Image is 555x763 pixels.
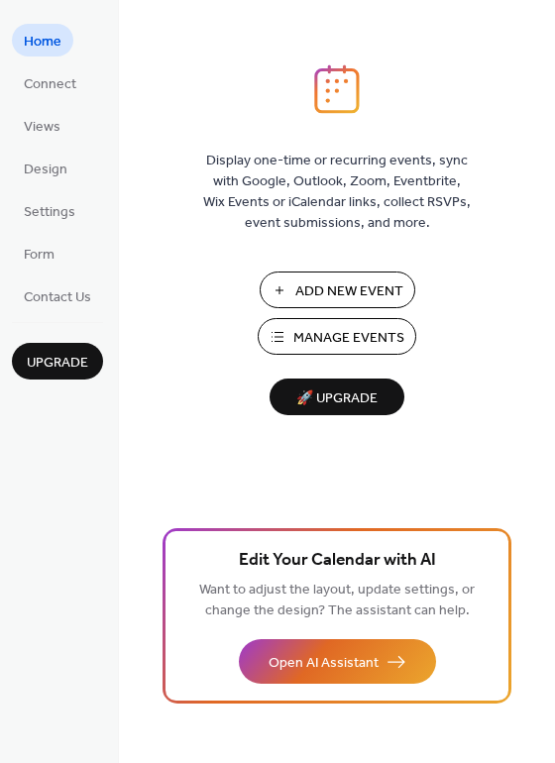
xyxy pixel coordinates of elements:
[260,272,415,308] button: Add New Event
[24,287,91,308] span: Contact Us
[270,379,404,415] button: 🚀 Upgrade
[12,279,103,312] a: Contact Us
[12,343,103,380] button: Upgrade
[12,194,87,227] a: Settings
[24,160,67,180] span: Design
[12,66,88,99] a: Connect
[12,109,72,142] a: Views
[293,328,404,349] span: Manage Events
[239,639,436,684] button: Open AI Assistant
[281,385,392,412] span: 🚀 Upgrade
[12,152,79,184] a: Design
[314,64,360,114] img: logo_icon.svg
[258,318,416,355] button: Manage Events
[24,74,76,95] span: Connect
[239,547,436,575] span: Edit Your Calendar with AI
[24,245,55,266] span: Form
[24,202,75,223] span: Settings
[203,151,471,234] span: Display one-time or recurring events, sync with Google, Outlook, Zoom, Eventbrite, Wix Events or ...
[27,353,88,374] span: Upgrade
[269,653,379,674] span: Open AI Assistant
[24,117,60,138] span: Views
[199,577,475,624] span: Want to adjust the layout, update settings, or change the design? The assistant can help.
[295,281,403,302] span: Add New Event
[24,32,61,53] span: Home
[12,24,73,56] a: Home
[12,237,66,270] a: Form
